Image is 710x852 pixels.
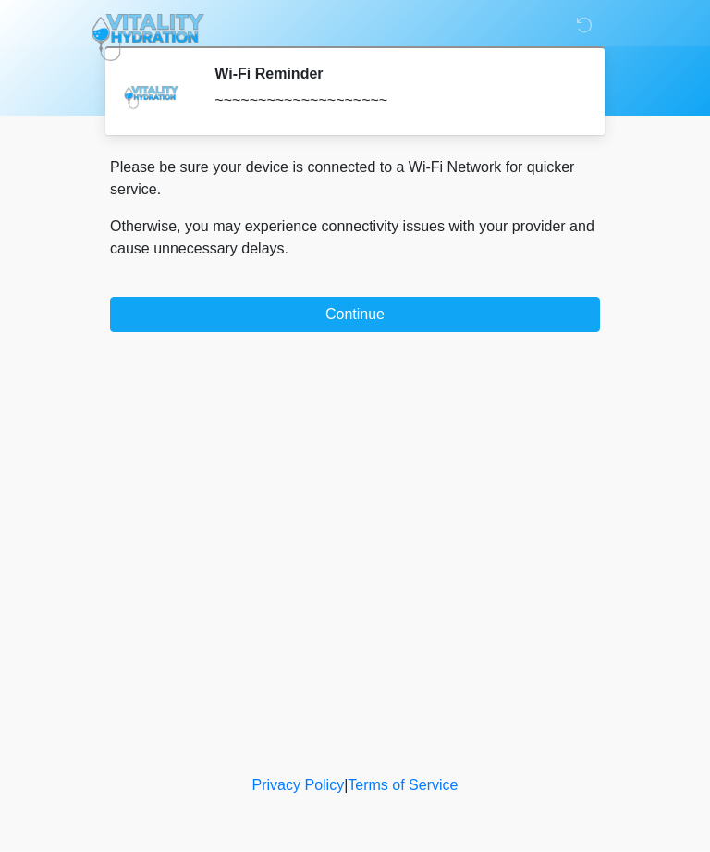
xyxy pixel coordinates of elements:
[344,777,348,793] a: |
[348,777,458,793] a: Terms of Service
[252,777,345,793] a: Privacy Policy
[110,297,600,332] button: Continue
[214,90,572,112] div: ~~~~~~~~~~~~~~~~~~~~
[124,65,179,120] img: Agent Avatar
[110,156,600,201] p: Please be sure your device is connected to a Wi-Fi Network for quicker service.
[285,241,288,256] span: .
[110,216,600,260] p: Otherwise, you may experience connectivity issues with your provider and cause unnecessary delays
[92,14,204,61] img: Vitality Hydration Logo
